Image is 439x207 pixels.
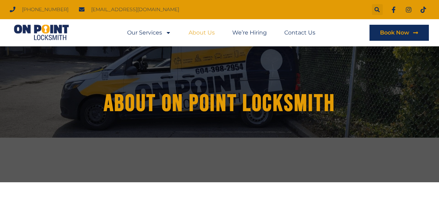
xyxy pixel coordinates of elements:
[232,25,267,41] a: We’re Hiring
[189,25,215,41] a: About Us
[89,5,179,14] span: [EMAIL_ADDRESS][DOMAIN_NAME]
[127,25,171,41] a: Our Services
[127,25,315,41] nav: Menu
[284,25,315,41] a: Contact Us
[31,91,408,117] h1: About ON POINT LOCKSMITH
[372,4,383,15] div: Search
[20,5,68,14] span: [PHONE_NUMBER]
[370,25,429,41] a: Book Now
[380,30,409,36] span: Book Now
